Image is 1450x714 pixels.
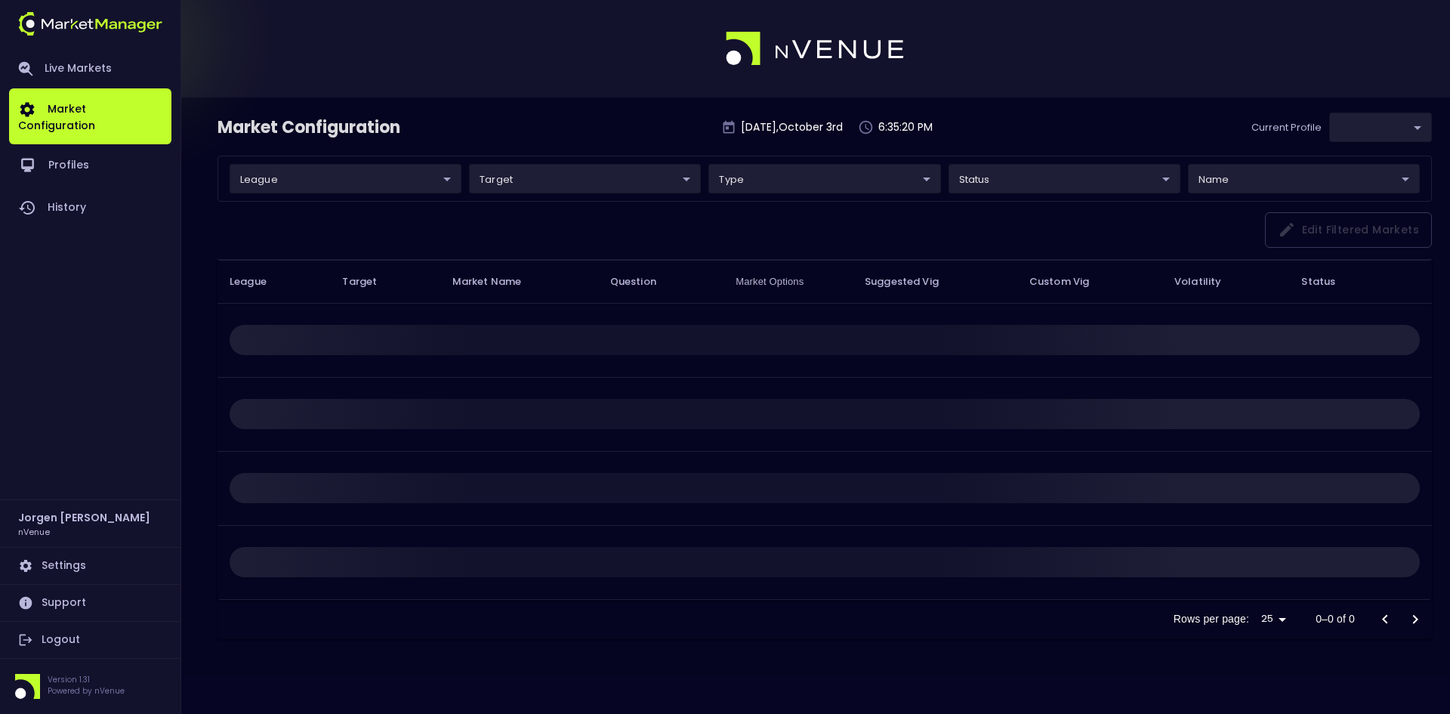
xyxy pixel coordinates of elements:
[9,88,171,144] a: Market Configuration
[9,585,171,621] a: Support
[610,275,676,289] span: Question
[1329,113,1432,142] div: league
[18,509,150,526] h2: Jorgen [PERSON_NAME]
[1316,611,1355,626] p: 0–0 of 0
[230,275,286,289] span: League
[217,260,1432,600] table: collapsible table
[452,275,541,289] span: Market Name
[48,685,125,697] p: Powered by nVenue
[217,116,402,140] div: Market Configuration
[1251,120,1322,135] p: Current Profile
[9,144,171,187] a: Profiles
[9,548,171,584] a: Settings
[723,260,853,304] th: Market Options
[18,526,50,537] h3: nVenue
[1301,273,1335,291] span: Status
[469,164,701,193] div: league
[1188,164,1420,193] div: league
[9,674,171,699] div: Version 1.31Powered by nVenue
[342,275,396,289] span: Target
[741,119,843,135] p: [DATE] , October 3 rd
[1174,611,1249,626] p: Rows per page:
[708,164,940,193] div: league
[878,119,933,135] p: 6:35:20 PM
[9,622,171,658] a: Logout
[9,187,171,229] a: History
[1255,608,1291,630] div: 25
[1029,275,1109,289] span: Custom Vig
[865,275,958,289] span: Suggested Vig
[48,674,125,685] p: Version 1.31
[726,32,905,66] img: logo
[1174,275,1241,289] span: Volatility
[9,49,171,88] a: Live Markets
[230,164,461,193] div: league
[1301,273,1355,291] span: Status
[949,164,1180,193] div: league
[18,12,162,36] img: logo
